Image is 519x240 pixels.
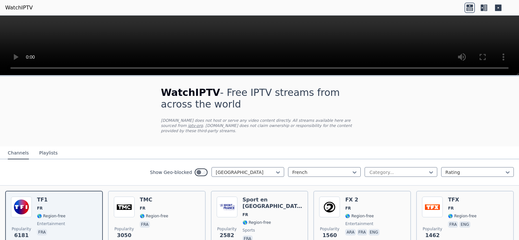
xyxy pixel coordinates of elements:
[345,197,380,203] h6: FX 2
[114,197,135,217] img: TMC
[448,197,477,203] h6: TFX
[161,87,220,98] span: WatchIPTV
[217,226,237,232] span: Popularity
[423,226,442,232] span: Popularity
[39,147,58,159] button: Playlists
[243,228,255,233] span: sports
[5,4,33,12] a: WatchIPTV
[150,169,192,176] label: Show Geo-blocked
[448,213,477,219] span: 🌎 Region-free
[8,147,29,159] button: Channels
[140,206,145,211] span: FR
[345,229,356,235] p: ara
[37,197,66,203] h6: TF1
[14,232,29,239] span: 6181
[243,197,303,210] h6: Sport en [GEOGRAPHIC_DATA]
[322,232,337,239] span: 1560
[217,197,237,217] img: Sport en France
[188,123,203,128] a: iptv-org
[448,221,458,228] p: fra
[12,226,31,232] span: Popularity
[357,229,367,235] p: fra
[243,212,248,217] span: FR
[425,232,440,239] span: 1462
[37,213,66,219] span: 🌎 Region-free
[422,197,443,217] img: TFX
[161,87,358,110] h1: - Free IPTV streams from across the world
[319,197,340,217] img: FX 2
[140,221,150,228] p: fra
[448,206,453,211] span: FR
[345,213,374,219] span: 🌎 Region-free
[140,213,168,219] span: 🌎 Region-free
[368,229,380,235] p: eng
[115,226,134,232] span: Popularity
[11,197,32,217] img: TF1
[345,221,373,226] span: entertainment
[220,232,234,239] span: 2582
[161,118,358,133] p: [DOMAIN_NAME] does not host or serve any video content directly. All streams available here are s...
[140,197,168,203] h6: TMC
[459,221,470,228] p: eng
[37,221,65,226] span: entertainment
[243,220,271,225] span: 🌎 Region-free
[320,226,339,232] span: Popularity
[37,229,47,235] p: fra
[37,206,42,211] span: FR
[345,206,351,211] span: FR
[117,232,132,239] span: 3050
